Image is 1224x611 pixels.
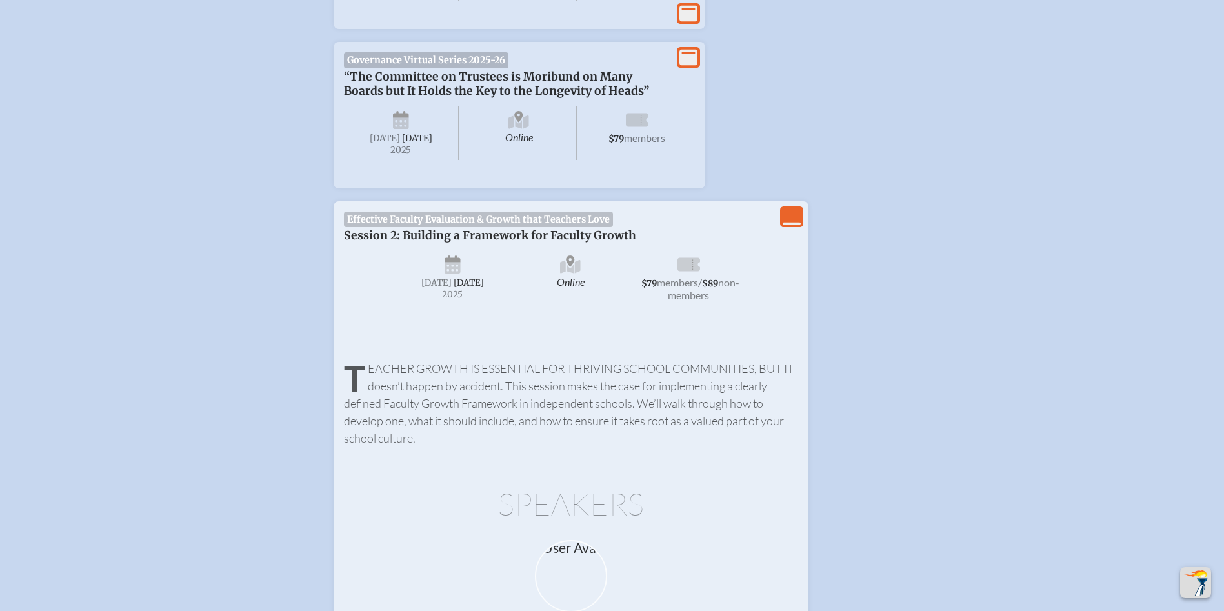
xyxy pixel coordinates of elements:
[344,228,636,243] span: Session 2: Building a Framework for Faculty Growth
[461,106,577,160] span: Online
[344,212,614,227] span: Effective Faculty Evaluation & Growth that Teachers Love
[402,133,432,144] span: [DATE]
[702,278,718,289] span: $89
[641,278,657,289] span: $79
[513,250,628,307] span: Online
[608,134,624,145] span: $79
[344,52,509,68] span: Governance Virtual Series 2025-26
[344,488,798,519] h1: Speakers
[454,277,484,288] span: [DATE]
[1183,570,1209,596] img: To the top
[344,70,649,98] span: “The Committee on Trustees is Moribund on Many Boards but It Holds the Key to the Longevity of He...
[624,132,665,144] span: members
[1180,567,1211,598] button: Scroll Top
[406,290,500,299] span: 2025
[421,277,452,288] span: [DATE]
[354,145,448,155] span: 2025
[344,360,798,447] p: Teacher growth is essential for thriving school communities, but it doesn’t happen by accident. T...
[698,276,702,288] span: /
[668,276,739,301] span: non-members
[657,276,698,288] span: members
[370,133,400,144] span: [DATE]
